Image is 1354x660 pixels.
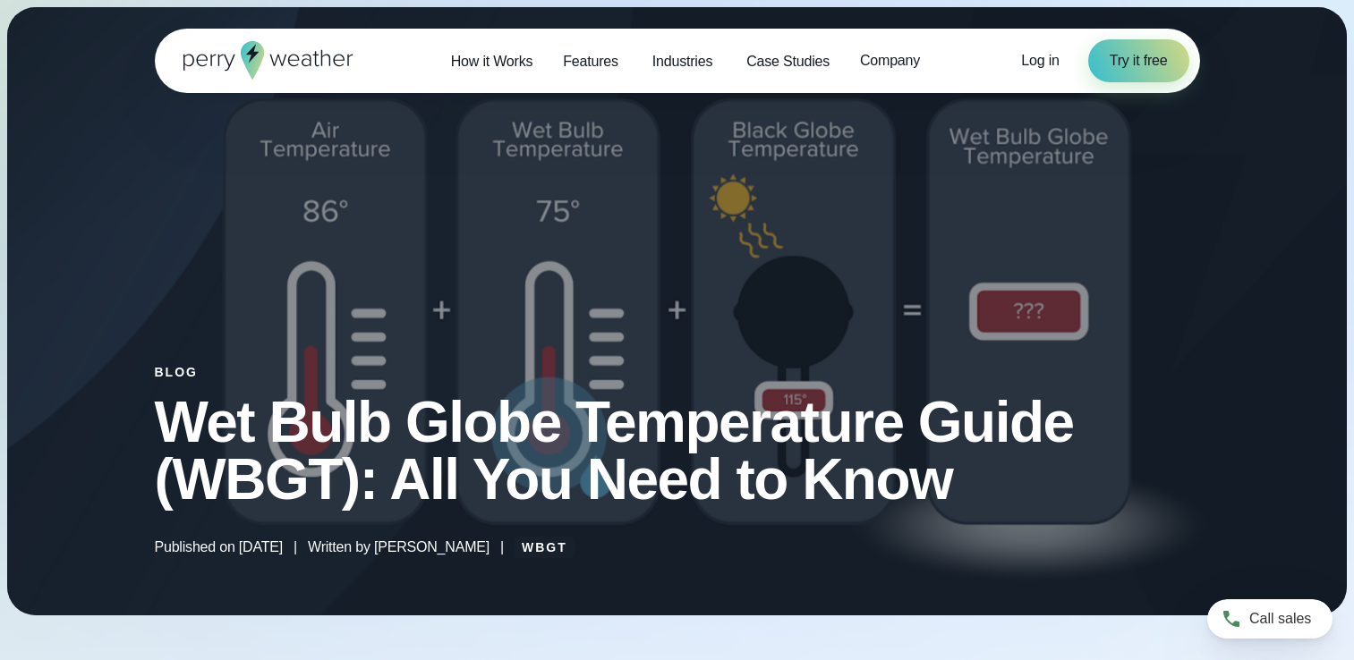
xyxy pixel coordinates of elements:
span: Industries [652,51,712,72]
div: Blog [155,365,1200,379]
a: How it Works [436,43,549,80]
a: WBGT [515,537,575,558]
span: Call sales [1249,608,1311,630]
span: Case Studies [746,51,830,72]
span: | [500,537,504,558]
span: How it Works [451,51,533,72]
a: Try it free [1088,39,1189,82]
span: Log in [1021,53,1059,68]
span: Features [563,51,618,72]
a: Log in [1021,50,1059,72]
span: Try it free [1110,50,1168,72]
a: Call sales [1207,599,1333,639]
span: | [294,537,297,558]
span: Published on [DATE] [155,537,284,558]
span: Written by [PERSON_NAME] [308,537,490,558]
h1: Wet Bulb Globe Temperature Guide (WBGT): All You Need to Know [155,393,1200,508]
a: Case Studies [731,43,845,80]
span: Company [860,50,920,72]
